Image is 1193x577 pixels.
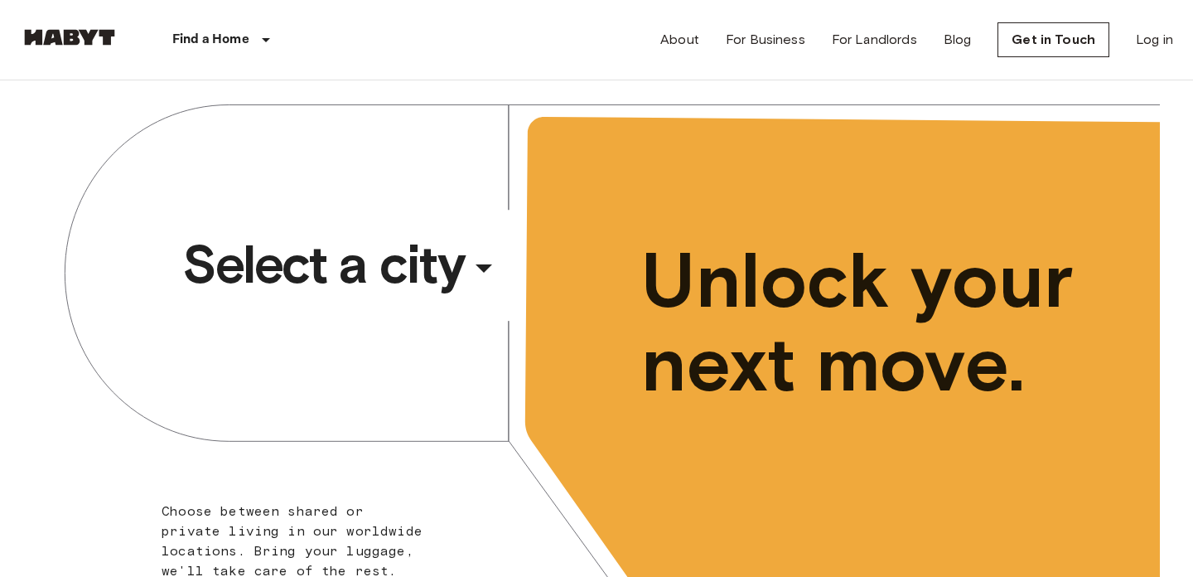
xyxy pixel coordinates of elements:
[176,226,510,303] button: Select a city
[726,30,805,50] a: For Business
[832,30,917,50] a: For Landlords
[641,239,1092,406] span: Unlock your next move.
[660,30,699,50] a: About
[172,30,249,50] p: Find a Home
[997,22,1109,57] a: Get in Touch
[944,30,972,50] a: Blog
[1136,30,1173,50] a: Log in
[20,29,119,46] img: Habyt
[182,231,464,298] span: Select a city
